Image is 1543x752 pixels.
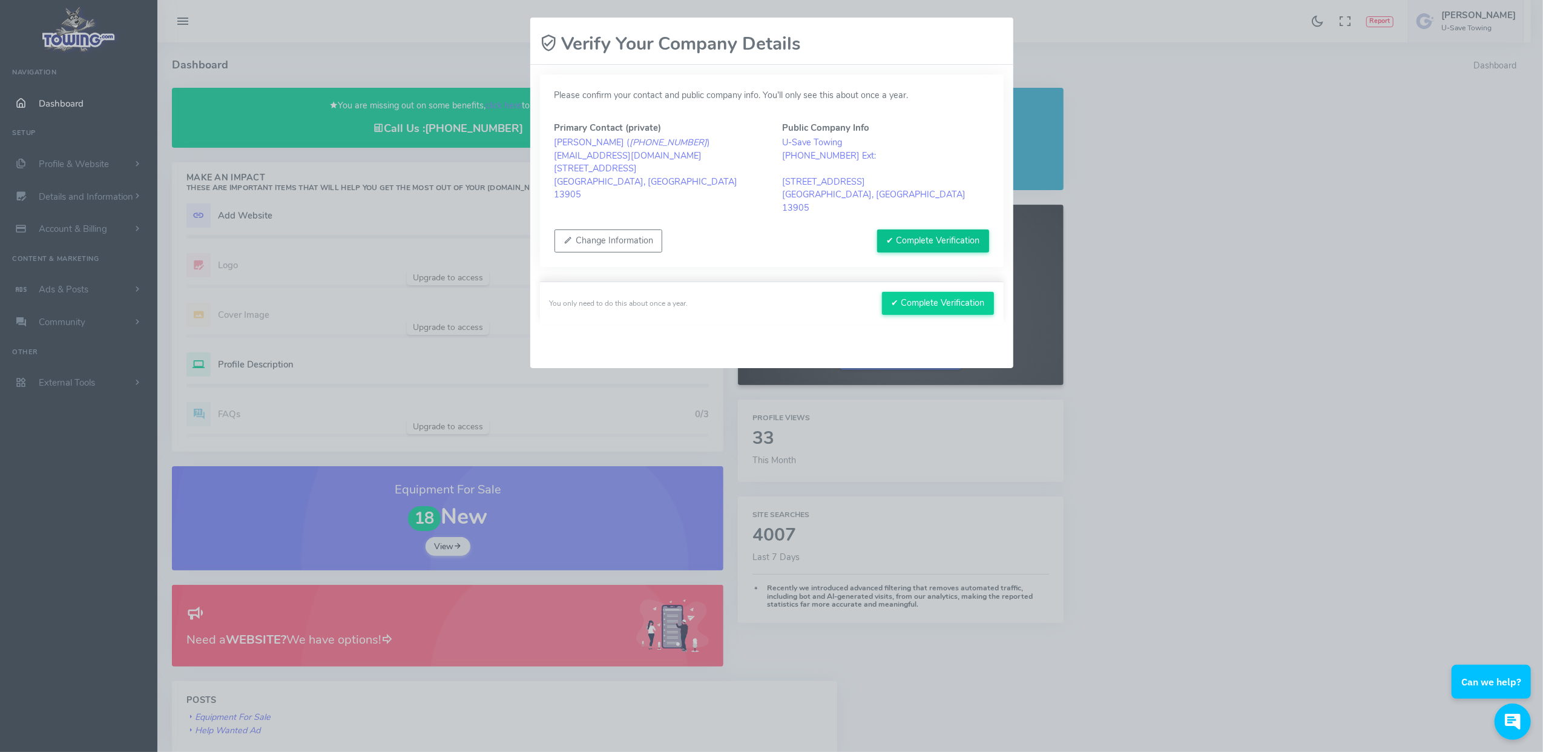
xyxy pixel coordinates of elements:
[554,136,761,202] blockquote: [PERSON_NAME] ( ) [EMAIL_ADDRESS][DOMAIN_NAME] [STREET_ADDRESS] [GEOGRAPHIC_DATA], [GEOGRAPHIC_DA...
[882,292,994,315] button: ✔ Complete Verification
[783,136,989,215] blockquote: U-Save Towing [PHONE_NUMBER] Ext: [STREET_ADDRESS] [GEOGRAPHIC_DATA], [GEOGRAPHIC_DATA] 13905
[630,136,708,148] em: [PHONE_NUMBER]
[1443,632,1543,752] iframe: Conversations
[554,89,989,102] p: Please confirm your contact and public company info. You’ll only see this about once a year.
[877,229,989,252] button: ✔ Complete Verification
[540,33,801,54] h2: Verify Your Company Details
[783,123,989,133] h5: Public Company Info
[554,123,761,133] h5: Primary Contact (private)
[554,229,663,252] button: Change Information
[550,298,688,309] div: You only need to do this about once a year.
